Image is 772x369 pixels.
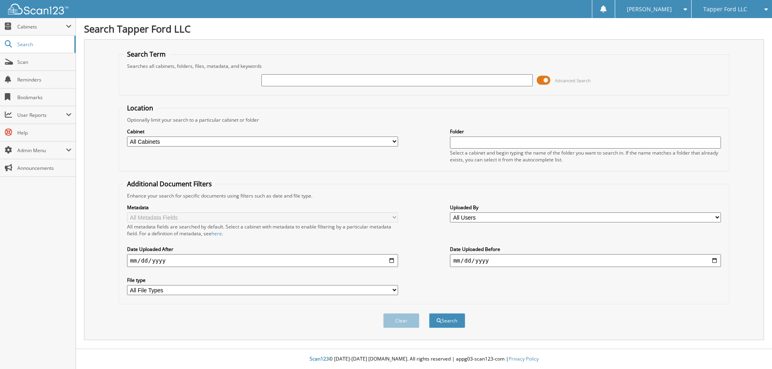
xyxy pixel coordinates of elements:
span: Help [17,129,72,136]
label: Metadata [127,204,398,211]
span: Search [17,41,70,48]
span: [PERSON_NAME] [627,7,672,12]
label: Folder [450,128,721,135]
button: Clear [383,313,419,328]
span: Announcements [17,165,72,171]
div: © [DATE]-[DATE] [DOMAIN_NAME]. All rights reserved | appg03-scan123-com | [76,349,772,369]
label: Date Uploaded After [127,246,398,253]
div: All metadata fields are searched by default. Select a cabinet with metadata to enable filtering b... [127,223,398,237]
iframe: Chat Widget [732,330,772,369]
input: end [450,254,721,267]
legend: Additional Document Filters [123,179,216,188]
span: User Reports [17,112,66,118]
span: Cabinets [17,23,66,30]
a: Privacy Policy [509,355,539,362]
span: Scan [17,59,72,65]
label: Uploaded By [450,204,721,211]
legend: Search Term [123,50,170,59]
label: File type [127,277,398,283]
span: Scan123 [310,355,329,362]
span: Admin Menu [17,147,66,154]
div: Select a cabinet and begin typing the name of the folder you want to search in. If the name match... [450,149,721,163]
legend: Location [123,104,157,112]
img: scan123-logo-white.svg [8,4,68,14]
span: Reminders [17,76,72,83]
input: start [127,254,398,267]
div: Searches all cabinets, folders, files, metadata, and keywords [123,63,725,69]
div: Enhance your search for specific documents using filters such as date and file type. [123,192,725,199]
span: Bookmarks [17,94,72,101]
h1: Search Tapper Ford LLC [84,22,764,35]
span: Advanced Search [555,77,591,84]
div: Optionally limit your search to a particular cabinet or folder [123,116,725,123]
a: here [211,230,222,237]
label: Cabinet [127,128,398,135]
span: Tapper Ford LLC [703,7,747,12]
button: Search [429,313,465,328]
label: Date Uploaded Before [450,246,721,253]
